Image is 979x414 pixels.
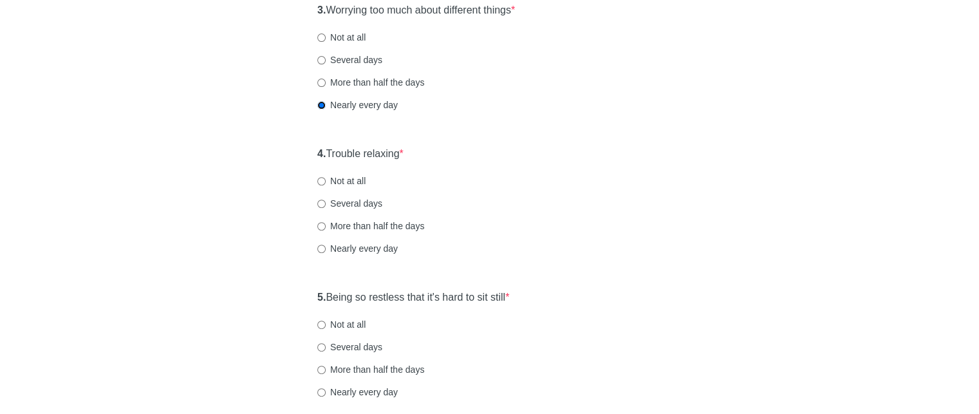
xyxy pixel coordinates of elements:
[317,148,326,159] strong: 4.
[317,3,515,18] label: Worrying too much about different things
[317,31,366,44] label: Not at all
[317,197,382,210] label: Several days
[317,200,326,208] input: Several days
[317,56,326,64] input: Several days
[317,147,404,162] label: Trouble relaxing
[317,53,382,66] label: Several days
[317,290,509,305] label: Being so restless that it's hard to sit still
[317,76,424,89] label: More than half the days
[317,366,326,374] input: More than half the days
[317,245,326,253] input: Nearly every day
[317,222,326,231] input: More than half the days
[317,99,398,111] label: Nearly every day
[317,79,326,87] input: More than half the days
[317,5,326,15] strong: 3.
[317,101,326,109] input: Nearly every day
[317,177,326,185] input: Not at all
[317,318,366,331] label: Not at all
[317,343,326,352] input: Several days
[317,363,424,376] label: More than half the days
[317,33,326,42] input: Not at all
[317,220,424,232] label: More than half the days
[317,174,366,187] label: Not at all
[317,292,326,303] strong: 5.
[317,388,326,397] input: Nearly every day
[317,321,326,329] input: Not at all
[317,341,382,353] label: Several days
[317,242,398,255] label: Nearly every day
[317,386,398,399] label: Nearly every day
